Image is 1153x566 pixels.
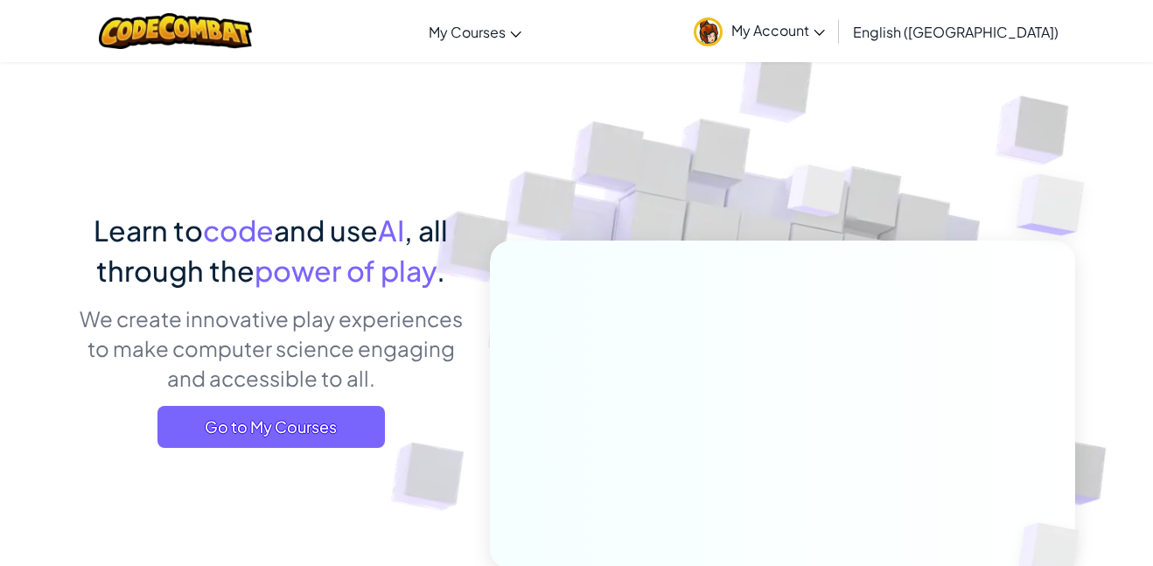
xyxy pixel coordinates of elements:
[255,253,437,288] span: power of play
[755,130,881,261] img: Overlap cubes
[203,213,274,248] span: code
[694,17,723,46] img: avatar
[437,253,445,288] span: .
[99,13,252,49] img: CodeCombat logo
[157,406,385,448] a: Go to My Courses
[94,213,203,248] span: Learn to
[731,21,825,39] span: My Account
[420,8,530,55] a: My Courses
[685,3,834,59] a: My Account
[429,23,506,41] span: My Courses
[378,213,404,248] span: AI
[274,213,378,248] span: and use
[844,8,1067,55] a: English ([GEOGRAPHIC_DATA])
[982,131,1133,279] img: Overlap cubes
[78,304,464,393] p: We create innovative play experiences to make computer science engaging and accessible to all.
[853,23,1059,41] span: English ([GEOGRAPHIC_DATA])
